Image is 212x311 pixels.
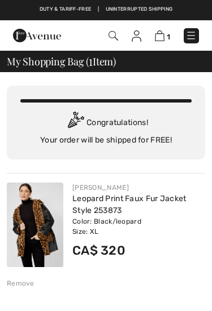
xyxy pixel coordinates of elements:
[13,30,61,40] a: 1ère Avenue
[13,29,61,42] img: 1ère Avenue
[7,56,116,66] span: My Shopping Bag ( Item)
[109,31,118,41] img: Search
[64,112,86,134] img: Congratulation2.svg
[72,216,205,237] div: Color: Black/leopard Size: XL
[20,112,192,146] div: Congratulations! Your order will be shipped for FREE!
[89,54,93,67] span: 1
[155,30,170,42] a: 1
[185,30,197,41] img: Menu
[7,278,34,288] div: Remove
[72,243,125,258] span: CA$ 320
[72,194,187,215] a: Leopard Print Faux Fur Jacket Style 253873
[7,183,63,267] img: Leopard Print Faux Fur Jacket Style 253873
[132,30,141,42] img: My Info
[155,30,165,41] img: Shopping Bag
[72,183,205,193] div: [PERSON_NAME]
[167,33,170,41] span: 1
